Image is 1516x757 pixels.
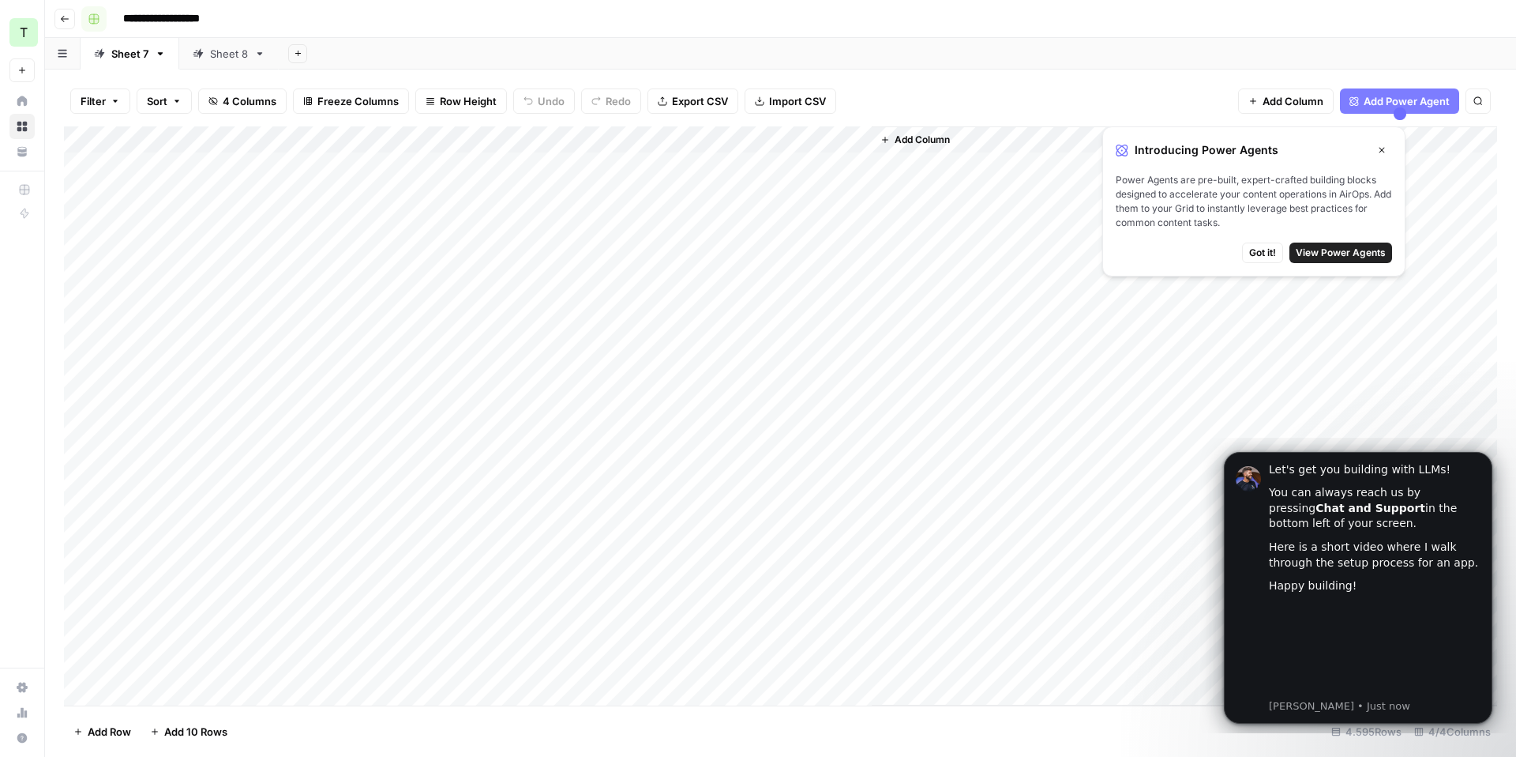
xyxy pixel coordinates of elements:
a: Your Data [9,139,35,164]
span: Power Agents are pre-built, expert-crafted building blocks designed to accelerate your content op... [1116,173,1392,230]
span: Add Power Agent [1364,93,1450,109]
button: Redo [581,89,641,114]
span: Export CSV [672,93,728,109]
div: Sheet 8 [210,46,248,62]
iframe: youtube [69,164,280,259]
a: Home [9,89,35,114]
a: Sheet 8 [179,38,279,70]
button: Add Column [1238,89,1334,114]
button: Filter [70,89,130,114]
button: Add Power Agent [1340,89,1459,114]
button: Freeze Columns [293,89,409,114]
p: Message from Steven, sent Just now [69,262,280,276]
span: Row Height [440,93,497,109]
button: Got it! [1242,243,1283,263]
a: Sheet 7 [81,38,179,70]
button: Row Height [415,89,507,114]
button: Undo [513,89,575,114]
span: T [20,23,28,42]
button: View Power Agents [1289,243,1392,263]
div: Sheet 7 [111,46,148,62]
span: Redo [606,93,631,109]
div: Introducing Power Agents [1116,140,1392,160]
button: Export CSV [647,89,738,114]
span: Add Column [895,133,950,147]
a: Browse [9,114,35,139]
span: 4 Columns [223,93,276,109]
button: 4 Columns [198,89,287,114]
button: Workspace: TY SEO Team [9,13,35,52]
span: Freeze Columns [317,93,399,109]
button: Sort [137,89,192,114]
a: Settings [9,675,35,700]
span: Undo [538,93,565,109]
span: Got it! [1249,246,1276,260]
span: Filter [81,93,106,109]
button: Import CSV [745,89,836,114]
button: Add 10 Rows [141,719,237,744]
span: Add Column [1263,93,1323,109]
button: Help + Support [9,725,35,751]
span: Sort [147,93,167,109]
button: Add Row [64,719,141,744]
span: Add 10 Rows [164,724,227,740]
button: Add Column [874,130,956,150]
span: Add Row [88,724,131,740]
span: View Power Agents [1296,246,1386,260]
span: Import CSV [769,93,826,109]
iframe: Intercom notifications message [1200,438,1516,733]
a: Usage [9,700,35,725]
